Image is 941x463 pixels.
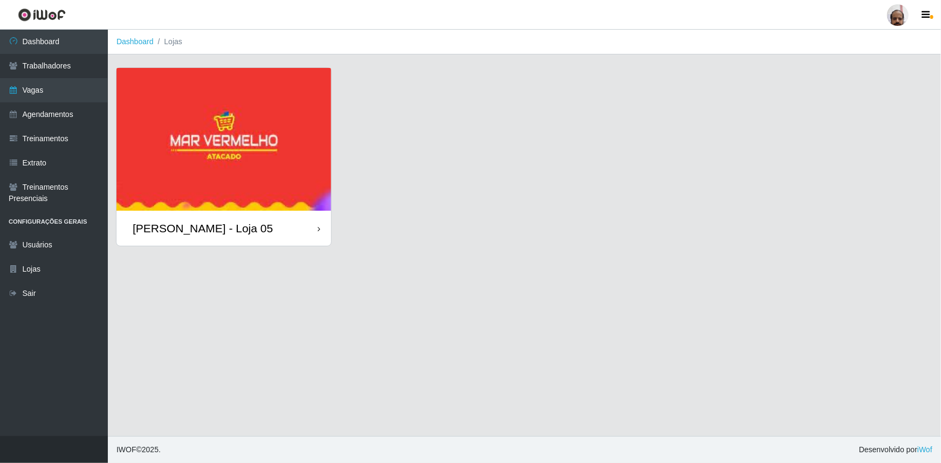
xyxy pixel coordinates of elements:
[116,445,136,454] span: IWOF
[18,8,66,22] img: CoreUI Logo
[116,68,331,211] img: cardImg
[154,36,182,47] li: Lojas
[116,68,331,246] a: [PERSON_NAME] - Loja 05
[917,445,932,454] a: iWof
[108,30,941,54] nav: breadcrumb
[116,444,161,455] span: © 2025 .
[859,444,932,455] span: Desenvolvido por
[133,222,273,235] div: [PERSON_NAME] - Loja 05
[116,37,154,46] a: Dashboard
